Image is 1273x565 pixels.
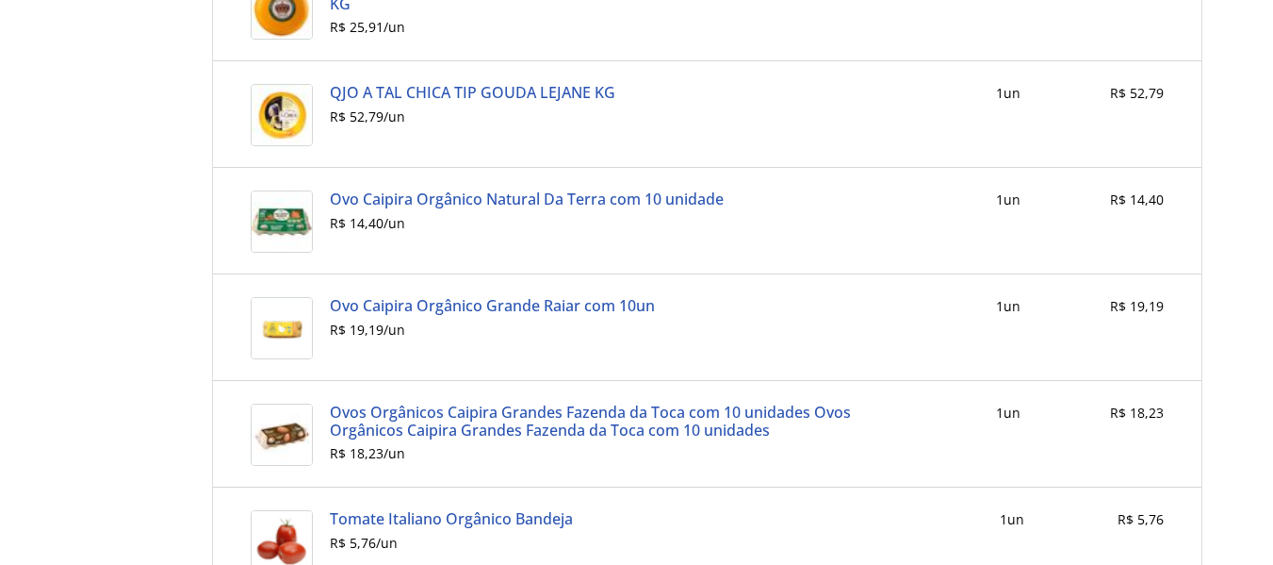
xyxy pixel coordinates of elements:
div: 1 un [996,404,1020,423]
div: R$ 19,19 / un [330,323,655,338]
img: Ovo Caipira Orgânico Natural Da Terra com 10 unidade [251,191,313,253]
a: Ovo Caipira Orgânico Natural Da Terra com 10 unidade [330,191,724,208]
div: 1 un [996,84,1020,103]
span: R$ 19,19 [1110,297,1164,315]
div: R$ 25,91 / un [330,20,925,35]
div: 1 un [1000,510,1024,529]
img: Ovo Caipira Orgânico Grande Raiar com 10un [251,297,313,359]
span: R$ 18,23 [1110,404,1164,422]
div: R$ 52,79 / un [330,109,615,125]
a: Ovos Orgânicos Caipira Grandes Fazenda da Toca com 10 unidades Ovos Orgânicos Caipira Grandes Faz... [330,404,925,439]
a: Ovo Caipira Orgânico Grande Raiar com 10un [330,297,655,314]
div: 1 un [996,191,1020,209]
div: 1 un [996,297,1020,316]
img: Ovos Orgânicos Caipira Grandes Fazenda da Toca com 10 unidades Ovos Orgânicos Caipira Grandes Faz... [251,404,313,466]
div: R$ 14,40 / un [330,216,724,231]
span: R$ 52,79 [1110,84,1164,102]
span: R$ 14,40 [1110,191,1164,208]
div: R$ 5,76 / un [330,536,573,551]
a: Tomate Italiano Orgânico Bandeja [330,510,573,527]
div: R$ 18,23 / un [330,446,925,461]
span: R$ 5,76 [1118,510,1164,528]
img: QJO A TAL CHICA TIP GOUDA LEJANE KG [251,84,313,146]
a: QJO A TAL CHICA TIP GOUDA LEJANE KG [330,84,615,101]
